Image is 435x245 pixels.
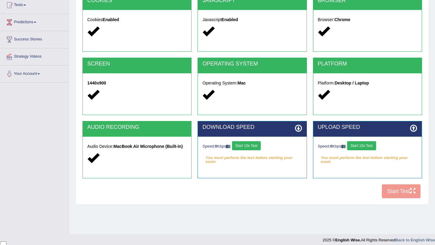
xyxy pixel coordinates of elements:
[335,81,369,85] strong: Desktop / Laptop
[202,17,302,22] h5: Javascript
[87,81,106,85] strong: 1440x900
[318,153,417,162] em: You must perform the test before starting your exam
[237,81,246,85] strong: Mac
[318,81,417,85] h5: Platform:
[221,17,238,22] strong: Enabled
[341,145,346,148] img: ajax-loader-fb-connection.gif
[202,61,302,67] h2: OPERATING SYSTEM
[335,238,361,242] strong: English Wise.
[0,31,69,46] a: Success Stories
[202,124,302,130] h2: DOWNLOAD SPEED
[0,48,69,63] a: Strategy Videos
[87,124,187,130] h2: AUDIO RECORDING
[113,144,183,149] strong: MacBook Air Microphone (Built-in)
[334,17,350,22] strong: Chrome
[395,238,435,242] a: Back to English Wise
[215,144,217,148] strong: 0
[103,17,119,22] strong: Enabled
[87,17,187,22] h5: Cookies
[318,124,417,130] h2: UPLOAD SPEED
[87,61,187,67] h2: SCREEN
[202,81,302,85] h5: Operating System:
[226,145,231,148] img: ajax-loader-fb-connection.gif
[318,61,417,67] h2: PLATFORM
[347,141,376,150] button: Start 10s Test
[0,65,69,81] a: Your Account
[318,141,417,152] div: Speed: Kbps
[0,14,69,29] a: Predictions
[318,17,417,22] h5: Browser:
[202,141,302,152] div: Speed: Kbps
[87,144,187,149] h5: Audio Device:
[202,153,302,162] em: You must perform the test before starting your exam
[323,234,435,243] div: 2025 © All Rights Reserved
[232,141,261,150] button: Start 10s Test
[330,144,332,148] strong: 0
